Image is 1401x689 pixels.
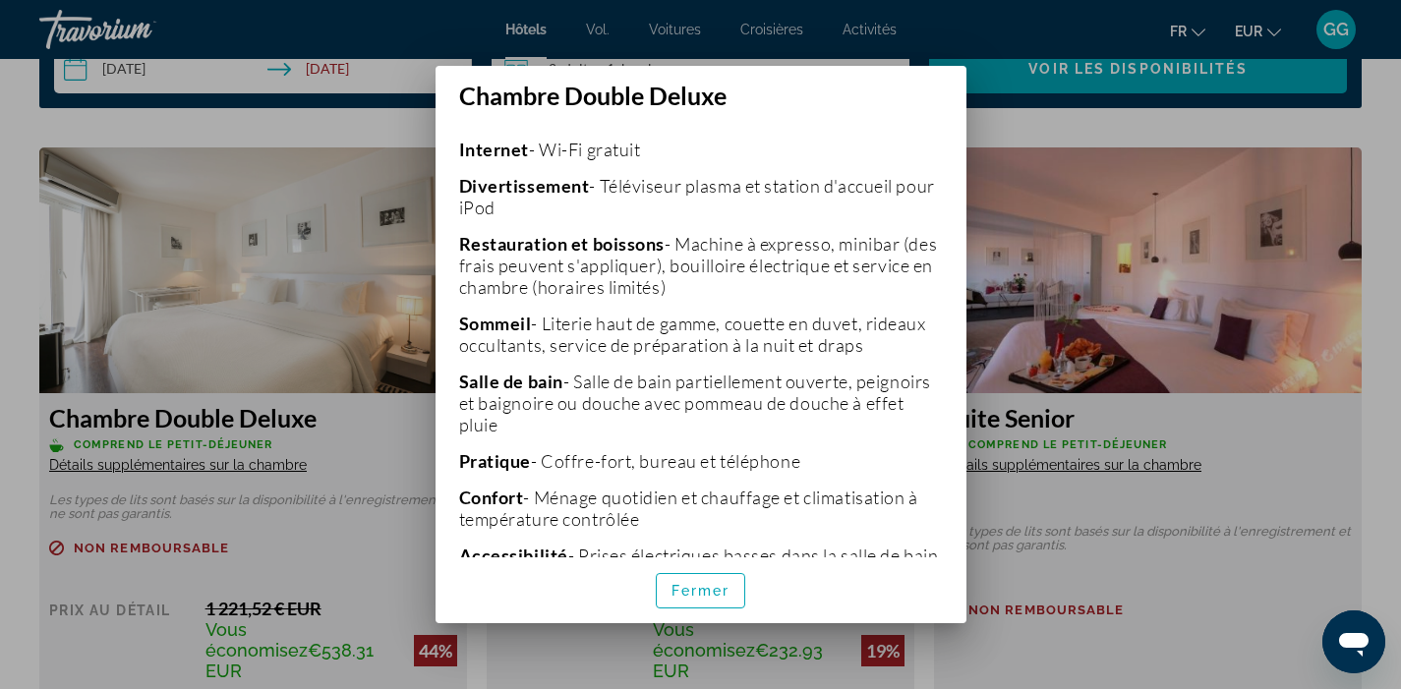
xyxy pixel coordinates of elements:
font: - Prises électriques basses dans la salle de bain [568,545,939,566]
font: - Literie haut de gamme, couette en duvet, rideaux occultants, service de préparation à la nuit e... [459,313,926,356]
button: Fermer [656,573,746,608]
font: - Coffre-fort, bureau et téléphone [531,450,800,472]
font: Restauration et boissons [459,233,666,255]
font: - Téléviseur plasma et station d'accueil pour iPod [459,175,935,218]
font: - Wi-Fi gratuit [529,139,640,160]
font: - Ménage quotidien et chauffage et climatisation à température contrôlée [459,487,918,530]
font: Pratique [459,450,532,472]
iframe: Bouton de lancement de la fenêtre de messagerie [1322,610,1385,673]
font: Divertissement [459,175,590,197]
font: Fermer [671,583,730,599]
font: - Machine à expresso, minibar (des frais peuvent s'appliquer), bouilloire électrique et service e... [459,233,938,298]
font: Salle de bain [459,371,563,392]
font: Chambre Double Deluxe [459,81,727,110]
font: - Salle de bain partiellement ouverte, peignoirs et baignoire ou douche avec pommeau de douche à ... [459,371,931,435]
font: Sommeil [459,313,532,334]
font: Internet [459,139,530,160]
font: Confort [459,487,524,508]
font: Accessibilité [459,545,568,566]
